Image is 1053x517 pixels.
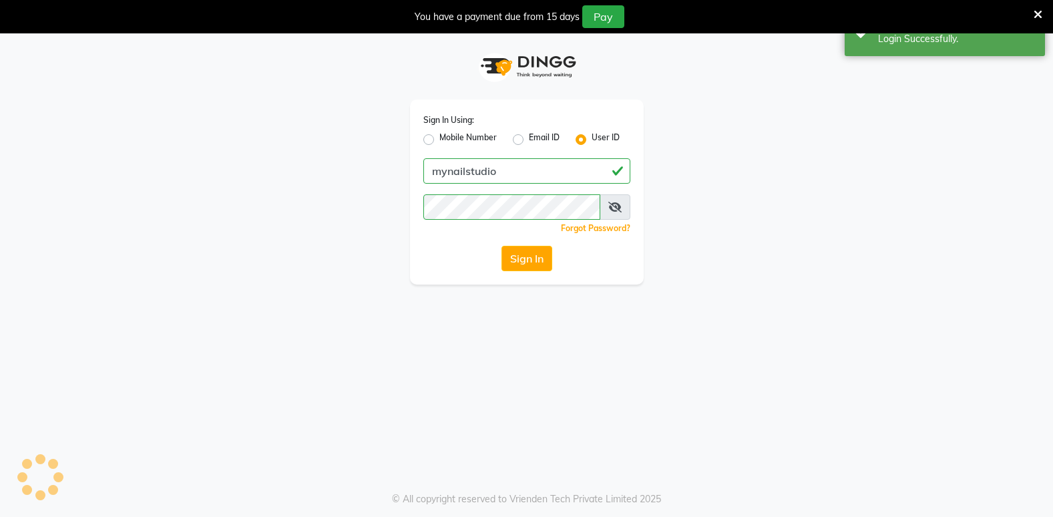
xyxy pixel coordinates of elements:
a: Forgot Password? [561,223,630,233]
div: You have a payment due from 15 days [415,10,580,24]
button: Pay [582,5,624,28]
label: Email ID [529,132,560,148]
label: User ID [592,132,620,148]
img: logo1.svg [473,47,580,86]
button: Sign In [501,246,552,271]
label: Sign In Using: [423,114,474,126]
div: Login Successfully. [878,32,1035,46]
label: Mobile Number [439,132,497,148]
input: Username [423,158,630,184]
input: Username [423,194,600,220]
